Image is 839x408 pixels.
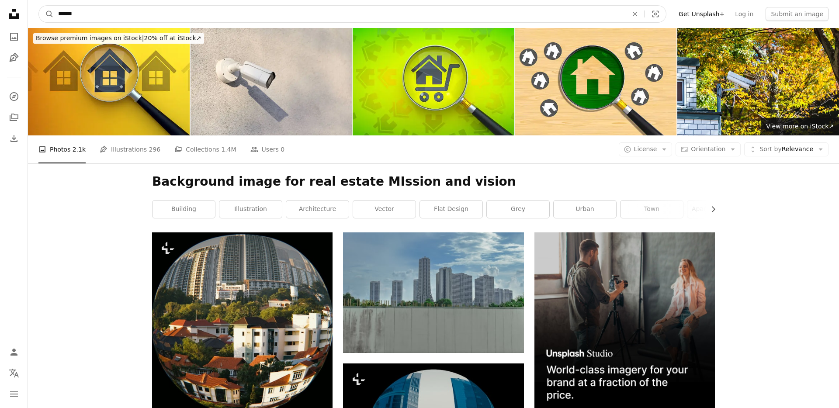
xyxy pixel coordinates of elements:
[36,35,201,41] span: 20% off at iStock ↗
[221,145,236,154] span: 1.4M
[100,135,160,163] a: Illustrations 296
[5,28,23,45] a: Photos
[687,201,750,218] a: apartment building
[759,145,813,154] span: Relevance
[673,7,730,21] a: Get Unsplash+
[219,201,282,218] a: illustration
[625,6,645,22] button: Clear
[691,145,725,152] span: Orientation
[5,343,23,361] a: Log in / Sign up
[152,174,715,190] h1: Background image for real estate MIssion and vision
[677,28,839,135] img: CCTV security camera at garden with autumn leaves.
[554,201,616,218] a: urban
[676,142,741,156] button: Orientation
[621,201,683,218] a: town
[766,123,834,130] span: View more on iStock ↗
[515,28,677,135] img: Searching For A Sustainable Green Home
[343,289,524,297] a: Cityscape with skyscrapers on a cloudy day.
[353,28,514,135] img: Online House Hunting And Real Estate
[766,7,829,21] button: Submit an image
[28,28,209,49] a: Browse premium images on iStock|20% off at iStock↗
[5,88,23,105] a: Explore
[5,49,23,66] a: Illustrations
[281,145,284,154] span: 0
[487,201,549,218] a: grey
[744,142,829,156] button: Sort byRelevance
[191,28,352,135] img: High Angle View Of Camera On White Wall
[250,135,285,163] a: Users 0
[5,109,23,126] a: Collections
[761,118,839,135] a: View more on iStock↗
[36,35,144,41] span: Browse premium images on iStock |
[149,145,161,154] span: 296
[174,135,236,163] a: Collections 1.4M
[152,319,333,327] a: A circular picture of a city with buildings in the background
[28,28,190,135] img: House Hunting And Real Estate Search
[5,385,23,403] button: Menu
[420,201,482,218] a: flat design
[619,142,673,156] button: License
[645,6,666,22] button: Visual search
[705,201,715,218] button: scroll list to the right
[38,5,666,23] form: Find visuals sitewide
[343,232,524,353] img: Cityscape with skyscrapers on a cloudy day.
[759,145,781,152] span: Sort by
[634,145,657,152] span: License
[39,6,54,22] button: Search Unsplash
[5,364,23,382] button: Language
[353,201,416,218] a: vector
[5,5,23,24] a: Home — Unsplash
[5,130,23,147] a: Download History
[286,201,349,218] a: architecture
[153,201,215,218] a: building
[730,7,759,21] a: Log in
